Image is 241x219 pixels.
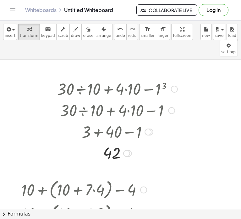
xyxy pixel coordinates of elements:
a: Whiteboards [25,7,57,13]
button: keyboardkeypad [40,24,57,40]
span: load [228,33,236,38]
span: draw [71,33,80,38]
button: undoundo [114,24,127,40]
span: fullscreen [173,33,191,38]
span: undo [116,33,125,38]
i: undo [117,26,123,33]
span: smaller [141,33,155,38]
i: keyboard [45,26,51,33]
button: insert [3,24,17,40]
button: erase [81,24,95,40]
button: settings [220,40,238,56]
button: transform [18,24,40,40]
span: transform [20,33,38,38]
button: Toggle navigation [8,5,18,15]
button: format_sizelarger [156,24,170,40]
span: keypad [41,33,55,38]
span: larger [157,33,168,38]
button: arrange [95,24,113,40]
button: new [200,24,212,40]
span: settings [221,50,236,54]
span: insert [5,33,15,38]
button: redoredo [126,24,138,40]
button: format_sizesmaller [139,24,156,40]
i: format_size [145,26,151,33]
button: save [213,24,225,40]
button: Collaborate Live [136,4,197,16]
span: scrub [58,33,68,38]
button: fullscreen [171,24,193,40]
span: save [215,33,223,38]
button: Log in [199,4,228,16]
span: new [202,33,210,38]
span: erase [83,33,93,38]
button: draw [69,24,82,40]
button: scrub [56,24,70,40]
i: format_size [160,26,166,33]
button: load [227,24,238,40]
span: Collaborate Live [142,7,192,13]
span: redo [128,33,136,38]
i: redo [129,26,135,33]
span: arrange [96,33,111,38]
